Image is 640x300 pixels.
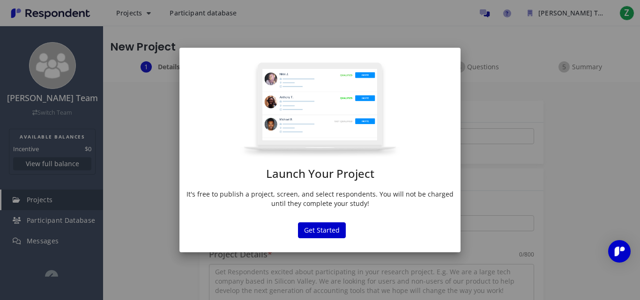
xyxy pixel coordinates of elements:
[186,190,454,208] p: It's free to publish a project, screen, and select respondents. You will not be charged until the...
[179,48,461,252] md-dialog: Launch Your ...
[240,62,400,158] img: project-modal.png
[186,168,454,180] h1: Launch Your Project
[608,240,631,263] div: Open Intercom Messenger
[298,222,346,238] button: Get Started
